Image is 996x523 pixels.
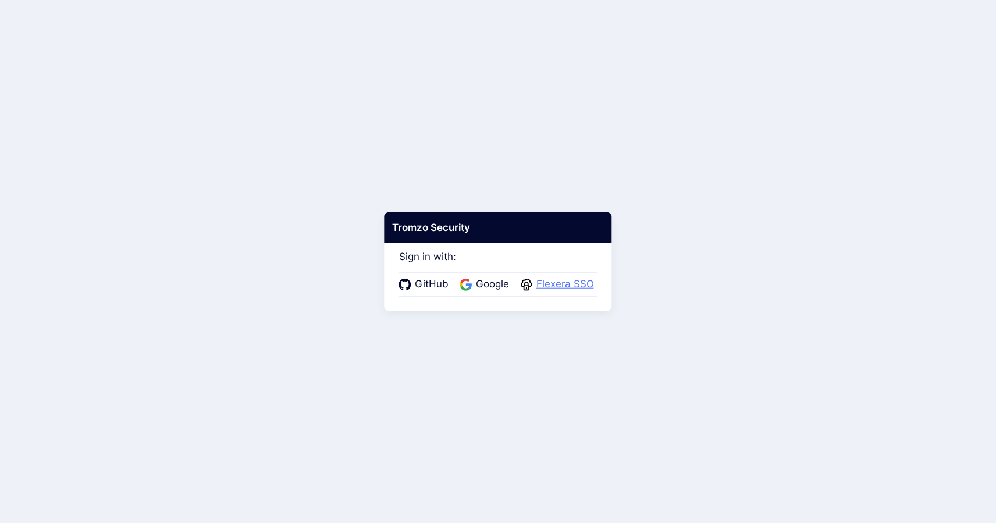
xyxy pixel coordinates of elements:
[521,277,597,292] a: Flexera SSO
[411,277,452,292] span: GitHub
[472,277,513,292] span: Google
[460,277,513,292] a: Google
[399,234,597,296] div: Sign in with:
[384,212,611,243] div: Tromzo Security
[399,277,452,292] a: GitHub
[533,277,597,292] span: Flexera SSO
